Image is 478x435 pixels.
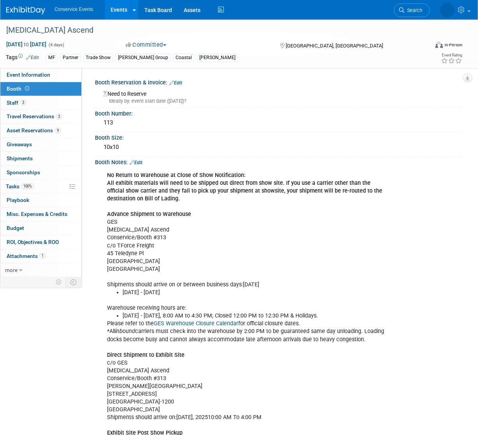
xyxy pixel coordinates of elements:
[101,88,457,105] div: Need to Reserve
[7,113,62,119] span: Travel Reservations
[101,141,457,153] div: 10x10
[6,53,39,62] td: Tags
[21,183,34,189] span: 100%
[0,110,81,123] a: Travel Reservations3
[52,277,66,287] td: Personalize Event Tab Strip
[23,41,30,47] span: to
[116,54,170,62] div: [PERSON_NAME] Group
[0,235,81,249] a: ROI, Objectives & ROO
[130,160,142,165] a: Edit
[0,166,81,179] a: Sponsorships
[441,53,462,57] div: Event Rating
[48,42,64,47] span: (4 days)
[404,7,422,13] span: Search
[0,193,81,207] a: Playbook
[7,225,24,231] span: Budget
[7,155,33,161] span: Shipments
[7,197,29,203] span: Playbook
[435,42,443,48] img: Format-Inperson.png
[83,54,113,62] div: Trade Show
[7,141,32,147] span: Giveaways
[444,42,462,48] div: In-Person
[23,86,31,91] span: Booth not reserved yet
[7,100,26,106] span: Staff
[0,68,81,82] a: Event Information
[394,4,430,17] a: Search
[7,211,67,217] span: Misc. Expenses & Credits
[0,82,81,96] a: Booth
[0,138,81,151] a: Giveaways
[173,54,194,62] div: Coastal
[286,43,383,49] span: [GEOGRAPHIC_DATA], [GEOGRAPHIC_DATA]
[0,207,81,221] a: Misc. Expenses & Credits
[20,100,26,105] span: 3
[0,96,81,110] a: Staff3
[4,23,424,37] div: [MEDICAL_DATA] Ascend
[123,312,385,320] li: [DATE] - [DATE], 8:00 AM to 4:30 PM; Closed 12:00 PM to 12:30 PM & Holidays.
[5,267,18,273] span: more
[66,277,82,287] td: Toggle Event Tabs
[6,41,47,48] span: [DATE] [DATE]
[56,114,62,119] span: 3
[95,108,462,118] div: Booth Number:
[0,263,81,277] a: more
[107,352,185,358] b: Direct Shipment to Exhibit Site
[7,169,40,175] span: Sponsorships
[0,249,81,263] a: Attachments1
[7,239,59,245] span: ROI, Objectives & ROO
[107,172,382,202] b: No Return to Warehouse at Close of Show Notification: All exhibit materials will need to be shipp...
[55,128,61,133] span: 9
[0,221,81,235] a: Budget
[95,156,462,167] div: Booth Notes:
[7,72,50,78] span: Event Information
[54,7,93,12] span: Conservice Events
[7,86,31,92] span: Booth
[0,124,81,137] a: Asset Reservations9
[154,320,238,327] a: GES Warehouse Closure Calendar
[123,41,169,49] button: Committed
[115,328,135,335] i: inbound
[0,152,81,165] a: Shipments
[0,180,81,193] a: Tasks100%
[440,3,455,18] img: Amiee Griffey
[101,117,457,129] div: 113
[123,289,385,296] li: [DATE] - [DATE]
[6,7,45,14] img: ExhibitDay
[103,98,457,105] div: Ideally by: event start date ([DATE])?
[26,55,39,60] a: Edit
[60,54,81,62] div: Partner
[197,54,238,62] div: [PERSON_NAME]
[6,183,34,189] span: Tasks
[46,54,58,62] div: MF
[169,80,182,86] a: Edit
[40,253,46,259] span: 1
[7,253,46,259] span: Attachments
[396,40,463,52] div: Event Format
[7,127,61,133] span: Asset Reservations
[95,132,462,142] div: Booth Size:
[107,211,191,217] b: Advance Shipment to Warehouse
[95,77,462,87] div: Booth Reservation & Invoice:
